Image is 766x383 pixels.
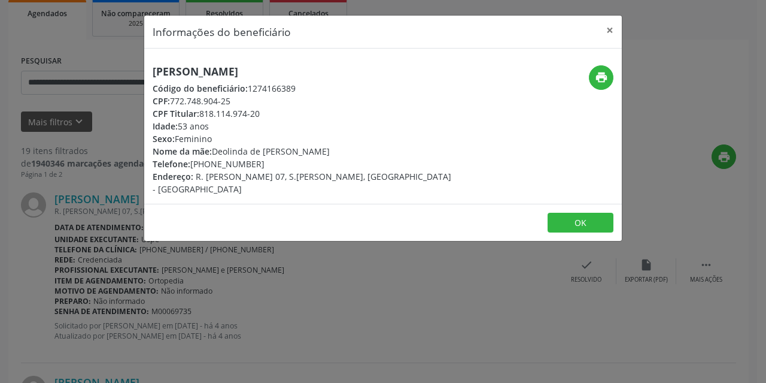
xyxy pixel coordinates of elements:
[153,120,454,132] div: 53 anos
[598,16,622,45] button: Close
[153,120,178,132] span: Idade:
[153,146,212,157] span: Nome da mãe:
[548,213,613,233] button: OK
[153,83,248,94] span: Código do beneficiário:
[153,132,454,145] div: Feminino
[153,24,291,40] h5: Informações do beneficiário
[153,171,451,195] span: R. [PERSON_NAME] 07, S.[PERSON_NAME], [GEOGRAPHIC_DATA] - [GEOGRAPHIC_DATA]
[153,82,454,95] div: 1274166389
[153,107,454,120] div: 818.114.974-20
[153,145,454,158] div: Deolinda de [PERSON_NAME]
[153,133,175,144] span: Sexo:
[153,95,170,107] span: CPF:
[595,71,608,84] i: print
[589,65,613,90] button: print
[153,65,454,78] h5: [PERSON_NAME]
[153,108,199,119] span: CPF Titular:
[153,158,190,170] span: Telefone:
[153,158,454,170] div: [PHONE_NUMBER]
[153,171,193,182] span: Endereço:
[153,95,454,107] div: 772.748.904-25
